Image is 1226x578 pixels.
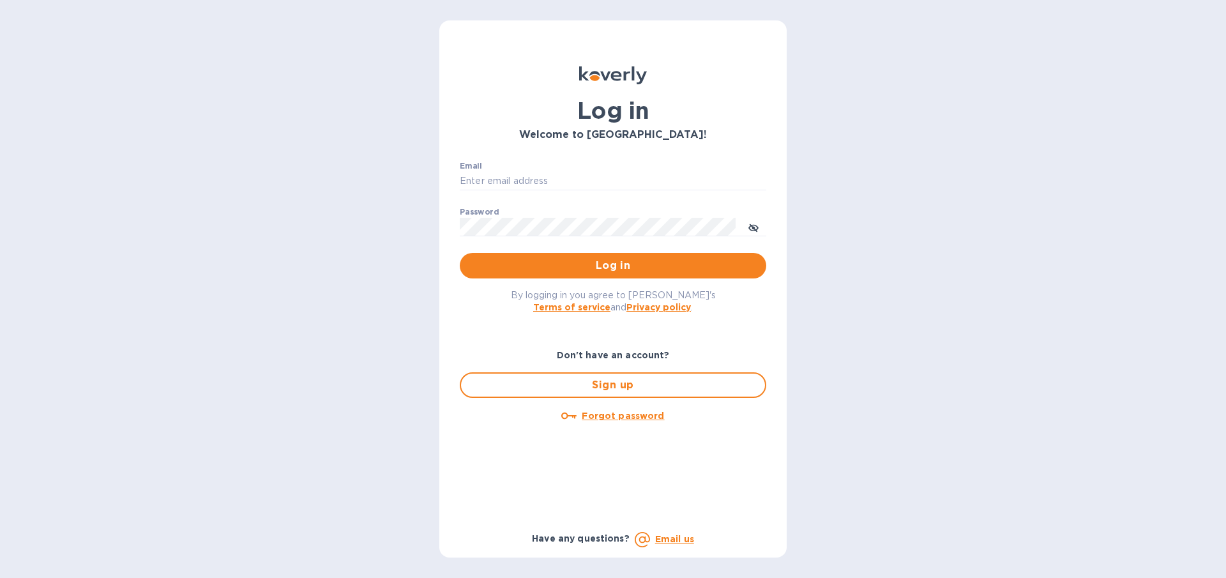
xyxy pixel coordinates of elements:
a: Terms of service [533,302,610,312]
a: Privacy policy [626,302,691,312]
span: Log in [470,258,756,273]
h3: Welcome to [GEOGRAPHIC_DATA]! [460,129,766,141]
a: Email us [655,534,694,544]
u: Forgot password [582,411,664,421]
button: Sign up [460,372,766,398]
label: Password [460,208,499,216]
label: Email [460,162,482,170]
h1: Log in [460,97,766,124]
span: Sign up [471,377,755,393]
b: Don't have an account? [557,350,670,360]
img: Koverly [579,66,647,84]
button: Log in [460,253,766,278]
input: Enter email address [460,172,766,191]
button: toggle password visibility [741,214,766,240]
span: By logging in you agree to [PERSON_NAME]'s and . [511,290,716,312]
b: Have any questions? [532,533,630,544]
